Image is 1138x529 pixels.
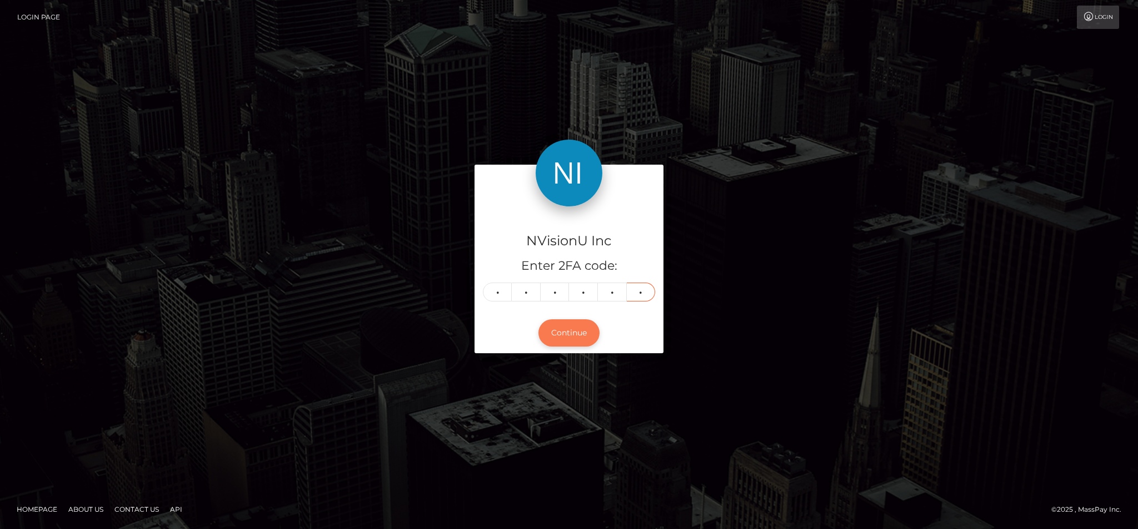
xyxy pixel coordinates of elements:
[110,501,163,518] a: Contact Us
[483,258,655,275] h5: Enter 2FA code:
[1077,6,1119,29] a: Login
[483,231,655,251] h4: NVisionU Inc
[17,6,60,29] a: Login Page
[166,501,187,518] a: API
[1051,503,1130,516] div: © 2025 , MassPay Inc.
[536,140,602,206] img: NVisionU Inc
[538,319,600,347] button: Continue
[64,501,108,518] a: About Us
[12,501,62,518] a: Homepage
